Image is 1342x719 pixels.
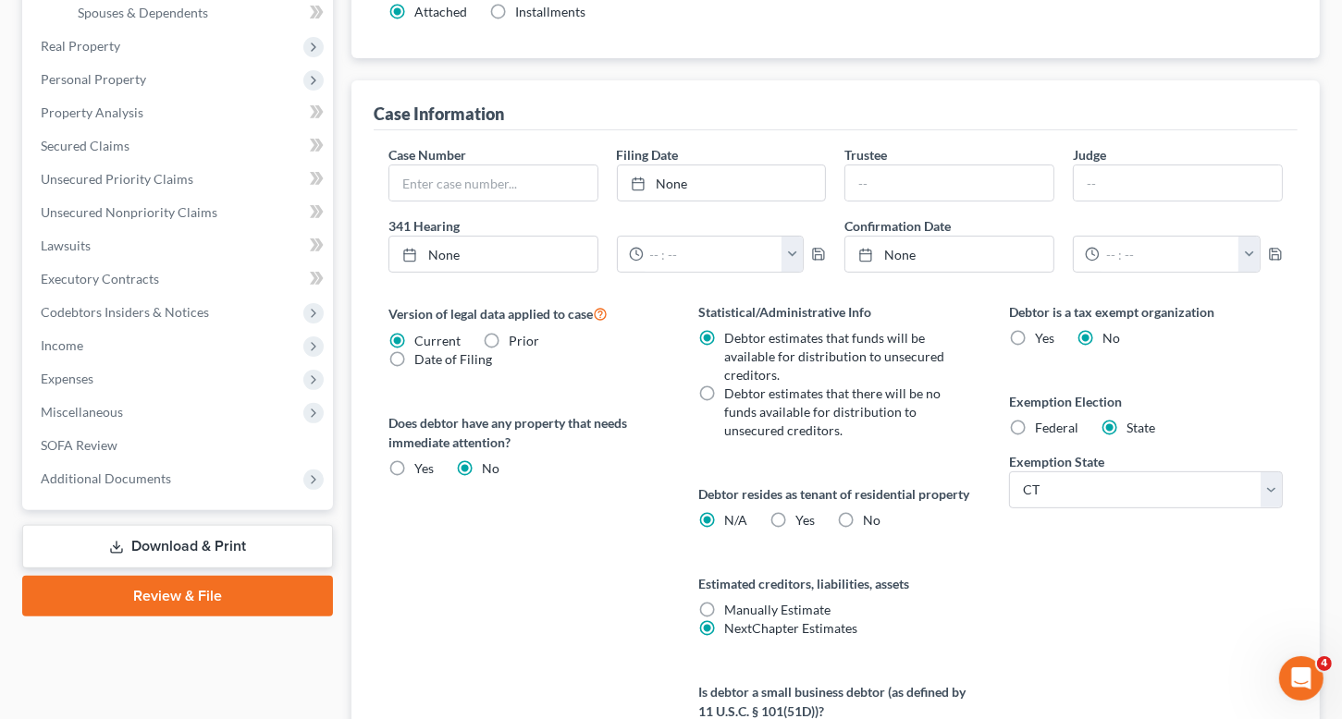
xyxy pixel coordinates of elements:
[41,404,123,420] span: Miscellaneous
[725,385,942,438] span: Debtor estimates that there will be no funds available for distribution to unsecured creditors.
[41,238,91,253] span: Lawsuits
[1073,145,1106,165] label: Judge
[22,576,333,616] a: Review & File
[26,96,333,129] a: Property Analysis
[26,262,333,296] a: Executory Contracts
[41,470,171,486] span: Additional Documents
[389,237,597,272] a: None
[26,163,333,196] a: Unsecured Priority Claims
[644,237,782,272] input: -- : --
[78,5,208,20] span: Spouses & Dependents
[414,460,434,476] span: Yes
[41,204,217,220] span: Unsecured Nonpriority Claims
[1127,420,1155,435] span: State
[864,512,881,528] span: No
[1009,392,1283,411] label: Exemption Election
[26,129,333,163] a: Secured Claims
[26,429,333,462] a: SOFA Review
[41,304,209,320] span: Codebtors Insiders & Notices
[845,165,1053,201] input: --
[725,512,748,528] span: N/A
[374,103,504,125] div: Case Information
[845,237,1053,272] a: None
[41,138,129,153] span: Secured Claims
[1074,165,1282,201] input: --
[414,4,467,19] span: Attached
[1035,330,1054,346] span: Yes
[699,302,973,322] label: Statistical/Administrative Info
[515,4,585,19] span: Installments
[1100,237,1238,272] input: -- : --
[414,351,492,367] span: Date of Filing
[41,71,146,87] span: Personal Property
[414,333,461,348] span: Current
[509,333,539,348] span: Prior
[41,38,120,54] span: Real Property
[41,171,193,187] span: Unsecured Priority Claims
[618,165,826,201] a: None
[617,145,679,165] label: Filing Date
[26,229,333,262] a: Lawsuits
[844,145,887,165] label: Trustee
[1279,656,1324,701] iframe: Intercom live chat
[26,196,333,229] a: Unsecured Nonpriority Claims
[835,216,1292,236] label: Confirmation Date
[725,602,831,617] span: Manually Estimate
[41,337,83,353] span: Income
[388,145,466,165] label: Case Number
[389,165,597,201] input: Enter case number...
[388,413,662,452] label: Does debtor have any property that needs immediate attention?
[1102,330,1120,346] span: No
[41,271,159,286] span: Executory Contracts
[1009,302,1283,322] label: Debtor is a tax exempt organization
[41,104,143,120] span: Property Analysis
[22,525,333,568] a: Download & Print
[796,512,816,528] span: Yes
[725,330,945,383] span: Debtor estimates that funds will be available for distribution to unsecured creditors.
[1035,420,1078,435] span: Federal
[388,302,662,324] label: Version of legal data applied to case
[379,216,836,236] label: 341 Hearing
[1009,452,1104,471] label: Exemption State
[482,460,499,476] span: No
[699,484,973,504] label: Debtor resides as tenant of residential property
[1317,656,1332,671] span: 4
[41,371,93,386] span: Expenses
[725,620,858,636] span: NextChapter Estimates
[699,574,973,593] label: Estimated creditors, liabilities, assets
[41,437,117,453] span: SOFA Review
